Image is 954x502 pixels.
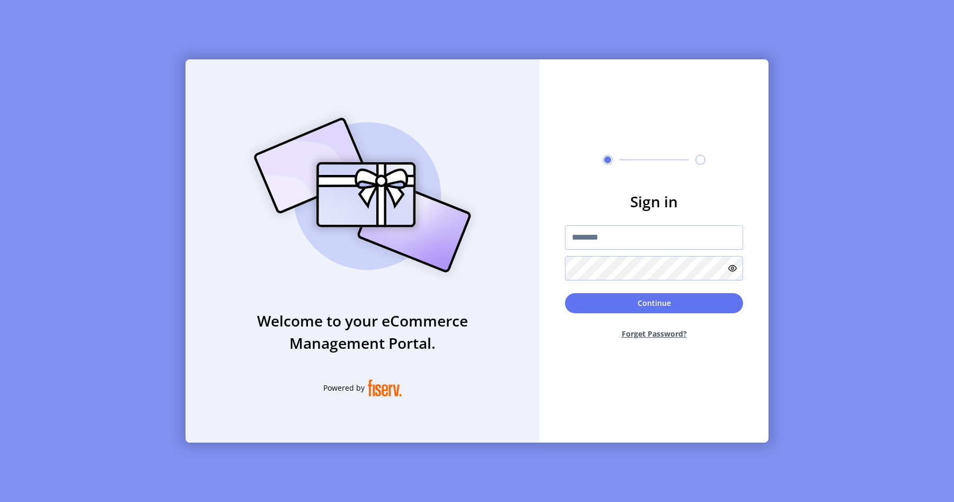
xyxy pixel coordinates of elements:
img: card_Illustration.svg [238,106,487,284]
button: Forget Password? [565,320,743,348]
span: Powered by [323,382,365,393]
h3: Sign in [565,190,743,213]
h3: Welcome to your eCommerce Management Portal. [185,310,540,354]
button: Continue [565,293,743,313]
